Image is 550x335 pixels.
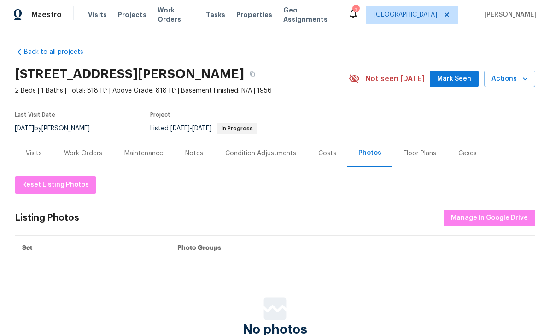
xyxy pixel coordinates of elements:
[236,10,272,19] span: Properties
[374,10,437,19] span: [GEOGRAPHIC_DATA]
[206,12,225,18] span: Tasks
[283,6,337,24] span: Geo Assignments
[150,112,170,118] span: Project
[118,10,146,19] span: Projects
[15,176,96,194] button: Reset Listing Photos
[484,71,535,88] button: Actions
[318,149,336,158] div: Costs
[88,10,107,19] span: Visits
[491,73,528,85] span: Actions
[64,149,102,158] div: Work Orders
[15,123,101,134] div: by [PERSON_NAME]
[26,149,42,158] div: Visits
[244,66,261,82] button: Copy Address
[15,125,34,132] span: [DATE]
[192,125,211,132] span: [DATE]
[480,10,536,19] span: [PERSON_NAME]
[404,149,436,158] div: Floor Plans
[430,71,479,88] button: Mark Seen
[358,148,381,158] div: Photos
[31,10,62,19] span: Maestro
[15,86,349,95] span: 2 Beds | 1 Baths | Total: 818 ft² | Above Grade: 818 ft² | Basement Finished: N/A | 1956
[185,149,203,158] div: Notes
[170,125,211,132] span: -
[170,125,190,132] span: [DATE]
[22,179,89,191] span: Reset Listing Photos
[352,6,359,15] div: 2
[150,125,257,132] span: Listed
[458,149,477,158] div: Cases
[243,325,307,334] span: No photos
[218,126,257,131] span: In Progress
[15,236,170,260] th: Set
[124,149,163,158] div: Maintenance
[225,149,296,158] div: Condition Adjustments
[451,212,528,224] span: Manage in Google Drive
[444,210,535,227] button: Manage in Google Drive
[158,6,195,24] span: Work Orders
[437,73,471,85] span: Mark Seen
[15,112,55,118] span: Last Visit Date
[15,213,79,223] div: Listing Photos
[365,74,424,83] span: Not seen [DATE]
[15,47,103,57] a: Back to all projects
[170,236,535,260] th: Photo Groups
[15,70,244,79] h2: [STREET_ADDRESS][PERSON_NAME]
